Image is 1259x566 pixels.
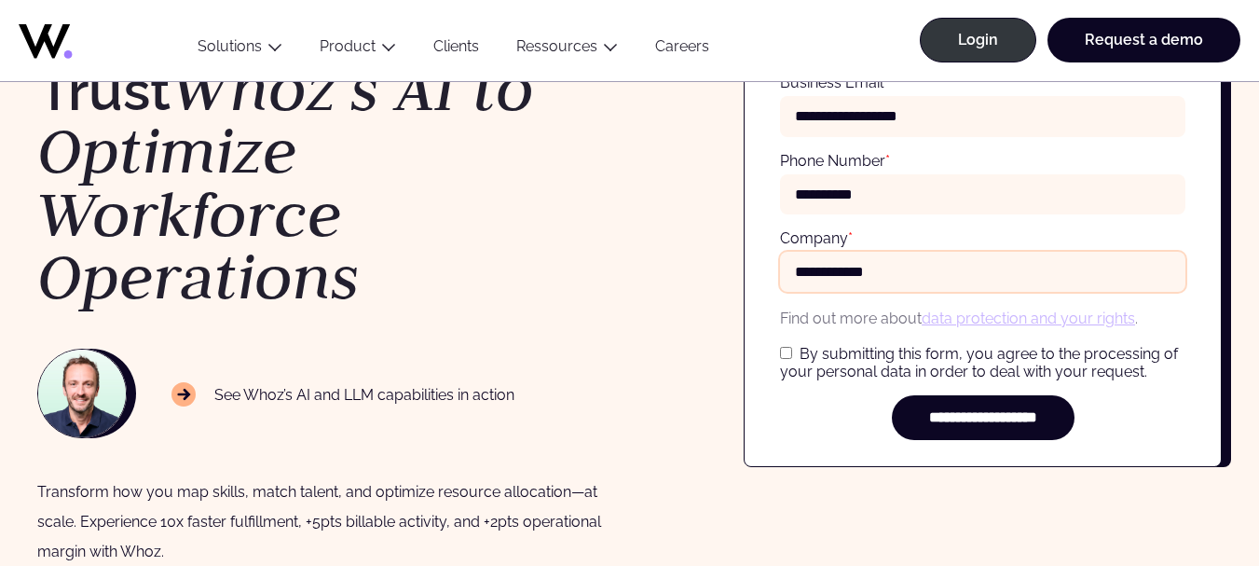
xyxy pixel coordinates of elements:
[415,37,498,62] a: Clients
[780,74,888,91] label: Business Email
[780,229,853,247] label: Company
[498,37,636,62] button: Ressources
[920,18,1036,62] a: Login
[37,47,534,318] em: Whoz’s AI to Optimize Workforce Operations
[780,307,1185,330] p: Find out more about .
[922,310,1135,327] a: data protection and your rights
[780,345,1178,380] span: By submitting this form, you agree to the processing of your personal data in order to deal with ...
[301,37,415,62] button: Product
[516,37,597,55] a: Ressources
[1047,18,1240,62] a: Request a demo
[38,350,126,437] img: NAWROCKI-Thomas.jpg
[780,152,890,170] label: Phone Number
[320,37,376,55] a: Product
[636,37,728,62] a: Careers
[1136,443,1233,540] iframe: Chatbot
[179,37,301,62] button: Solutions
[171,382,514,407] p: See Whoz’s AI and LLM capabilities in action
[780,347,792,359] input: By submitting this form, you agree to the processing of your personal data in order to deal with ...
